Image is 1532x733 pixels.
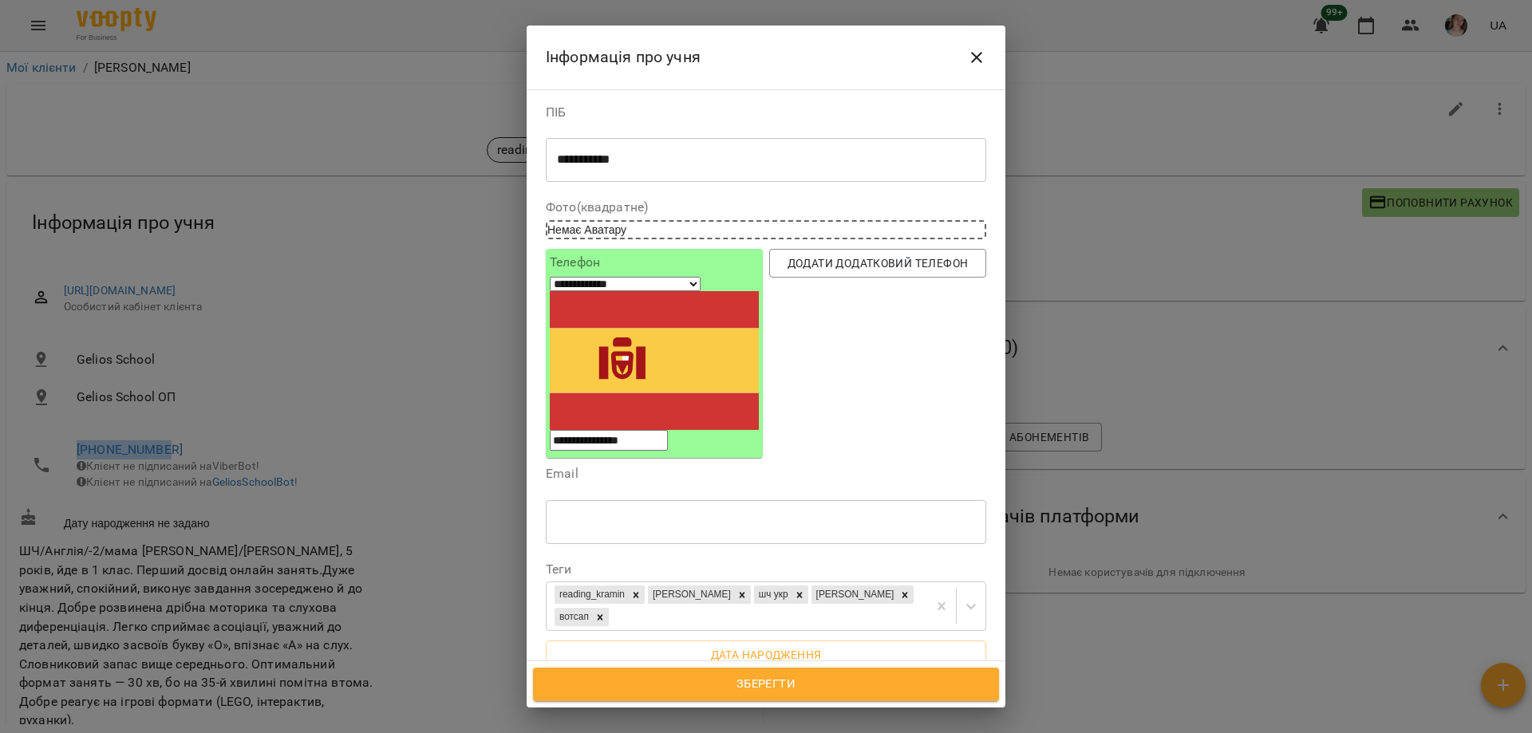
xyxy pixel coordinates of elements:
span: Немає Аватару [547,223,626,236]
div: вотсап [555,608,591,626]
div: шч укр [754,585,791,604]
h6: Інформація про учня [546,45,701,69]
select: Phone number country [550,277,701,291]
div: reading_kramin [555,585,627,604]
label: ПІБ [546,106,986,119]
span: Дата народження [559,645,973,664]
div: [PERSON_NAME] [811,585,897,604]
button: Додати додатковий телефон [769,249,986,278]
button: Дата народження [546,640,986,669]
label: Телефон [550,256,759,269]
span: Додати додатковий телефон [782,254,973,273]
label: Email [546,467,986,480]
label: Теги [546,563,986,576]
div: [PERSON_NAME] [648,585,733,604]
button: Зберегти [533,668,999,701]
span: Зберегти [551,674,981,695]
button: Close [958,38,996,77]
label: Фото(квадратне) [546,201,986,214]
img: Spain [550,291,759,431]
